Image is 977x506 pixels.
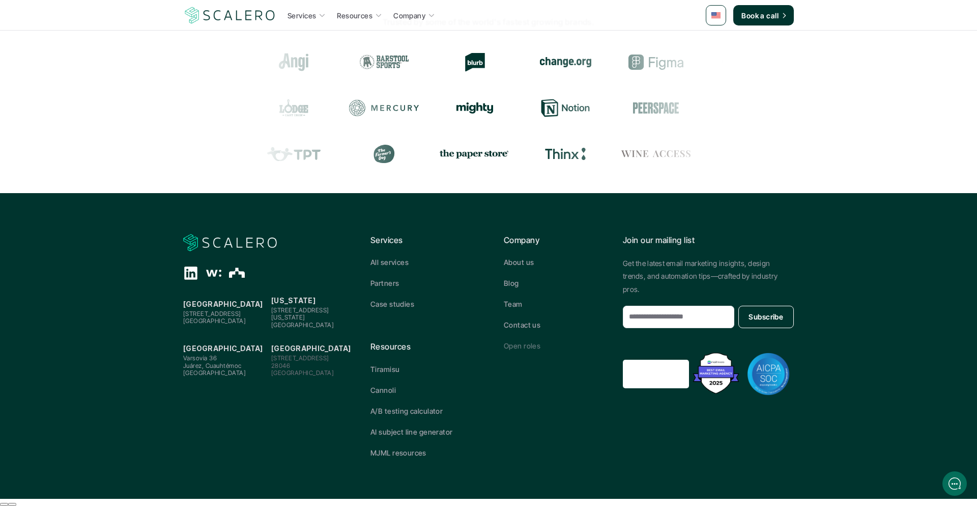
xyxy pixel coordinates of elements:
[370,427,453,437] p: AI subject line generator
[370,447,426,458] p: MJML resources
[504,299,607,309] a: Team
[425,53,495,71] div: Blurb
[504,340,540,351] p: Open roles
[206,265,221,281] div: Wellfound
[429,102,499,114] div: Mighty Networks
[504,234,607,247] p: Company
[523,145,593,163] div: Thinx
[183,300,263,308] strong: [GEOGRAPHIC_DATA]
[370,447,473,458] a: MJML resources
[733,5,794,25] a: Book a call
[183,344,263,353] strong: [GEOGRAPHIC_DATA]
[183,317,246,325] span: [GEOGRAPHIC_DATA]
[370,340,473,354] p: Resources
[504,299,523,309] p: Team
[942,471,967,496] iframe: gist-messenger-bubble-iframe
[747,353,790,395] img: AICPA SOC badge
[288,10,316,21] p: Services
[370,385,473,395] a: Cannoli
[738,306,794,328] button: Subscribe
[370,278,473,288] a: Partners
[271,355,354,377] p: [STREET_ADDRESS] 28046 [GEOGRAPHIC_DATA]
[251,145,322,163] div: Teachers Pay Teachers
[704,145,774,163] div: Prose
[271,344,351,353] strong: [GEOGRAPHIC_DATA]
[504,257,534,268] p: About us
[707,56,756,68] img: Groome
[504,319,607,330] a: Contact us
[183,354,217,362] span: Varsovia 36
[504,278,519,288] p: Blog
[749,311,783,322] p: Subscribe
[85,356,129,363] span: We run on Gist
[229,265,245,281] div: The Org
[338,99,409,117] div: Mercury
[248,99,318,117] div: Lodge Cast Iron
[271,296,315,305] strong: [US_STATE]
[334,53,405,71] div: Barstool
[504,257,607,268] a: About us
[520,99,590,117] div: Notion
[370,257,473,268] a: All services
[370,234,473,247] p: Services
[370,278,399,288] p: Partners
[337,10,372,21] p: Resources
[370,406,443,416] p: A/B testing calculator
[504,340,607,351] a: Open roles
[66,72,122,81] span: New conversation
[370,364,473,375] a: Tiramisu
[370,299,473,309] a: Case studies
[614,145,684,163] div: Wine Access
[183,6,277,24] a: Scalero company logo
[623,234,794,247] p: Join our mailing list
[691,350,741,396] img: Best Email Marketing Agency 2025 - Recognized by Mailmodo
[433,147,503,160] img: the paper store
[504,278,607,288] a: Blog
[271,306,329,314] span: [STREET_ADDRESS]
[370,385,396,395] p: Cannoli
[183,310,241,317] span: [STREET_ADDRESS]
[701,99,771,117] div: Resy
[370,364,399,375] p: Tiramisu
[623,257,794,296] p: Get the latest email marketing insights, design trends, and automation tips—crafted by industry p...
[515,53,586,71] div: change.org
[370,406,473,416] a: A/B testing calculator
[271,313,334,328] span: [US_STATE][GEOGRAPHIC_DATA]
[504,319,540,330] p: Contact us
[183,234,277,252] a: Scalero company logo for dark backgrounds
[342,145,412,163] div: The Farmer's Dog
[244,53,314,71] div: Angi
[8,66,195,87] button: New conversation
[370,427,473,437] a: AI subject line generator
[610,99,680,117] div: Peerspace
[183,362,242,369] span: Juárez, Cuauhtémoc
[370,299,414,309] p: Case studies
[183,233,277,253] img: Scalero company logo for dark backgrounds
[606,53,676,71] div: Figma
[370,257,409,268] p: All services
[183,6,277,25] img: Scalero company logo
[183,265,198,281] div: Linkedin
[393,10,425,21] p: Company
[741,10,779,21] p: Book a call
[183,369,246,377] span: [GEOGRAPHIC_DATA]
